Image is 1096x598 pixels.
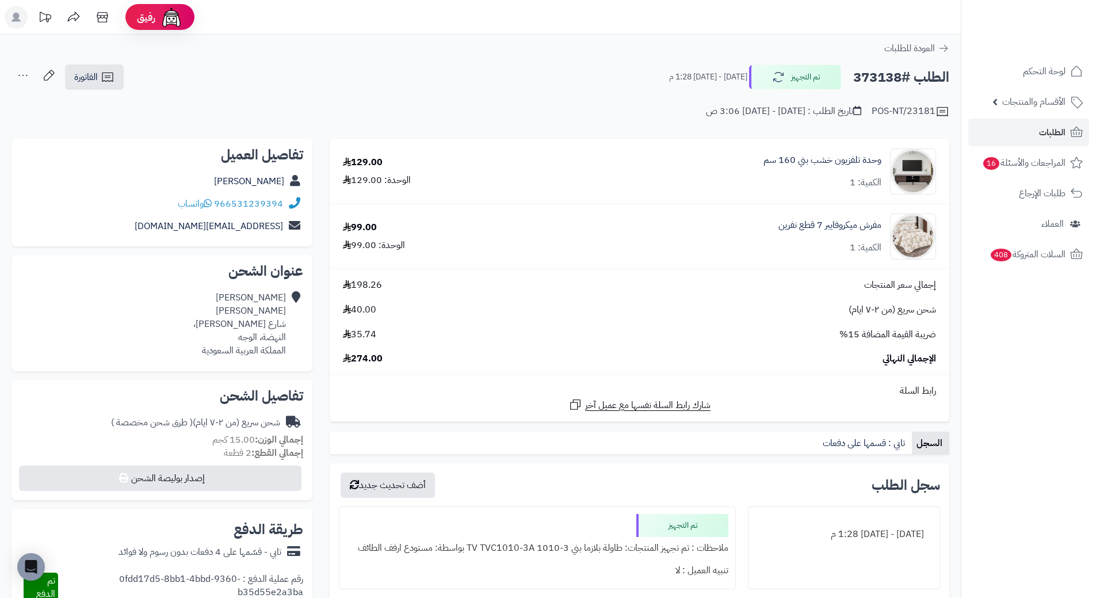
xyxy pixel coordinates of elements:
div: تنبيه العميل : لا [346,559,728,582]
span: الإجمالي النهائي [883,352,936,365]
span: الأقسام والمنتجات [1002,94,1066,110]
a: المراجعات والأسئلة16 [968,149,1089,177]
div: الوحدة: 129.00 [343,174,411,187]
div: Open Intercom Messenger [17,553,45,581]
a: الطلبات [968,119,1089,146]
span: السلات المتروكة [990,246,1066,262]
div: تابي - قسّمها على 4 دفعات بدون رسوم ولا فوائد [119,546,281,559]
span: شحن سريع (من ٢-٧ ايام) [849,303,936,317]
div: تاريخ الطلب : [DATE] - [DATE] 3:06 ص [706,105,861,118]
span: ضريبة القيمة المضافة 15% [839,328,936,341]
h2: تفاصيل الشحن [21,389,303,403]
span: 274.00 [343,352,383,365]
a: العودة للطلبات [884,41,949,55]
a: تابي : قسمها على دفعات [818,432,912,455]
span: 198.26 [343,279,382,292]
a: تحديثات المنصة [30,6,59,32]
h2: عنوان الشحن [21,264,303,278]
button: تم التجهيز [749,65,841,89]
div: الوحدة: 99.00 [343,239,405,252]
small: [DATE] - [DATE] 1:28 م [669,71,747,83]
span: 40.00 [343,303,376,317]
a: 966531239394 [214,197,283,211]
a: السلات المتروكة408 [968,241,1089,268]
div: تم التجهيز [636,514,728,537]
div: [DATE] - [DATE] 1:28 م [755,523,933,546]
span: لوحة التحكم [1023,63,1066,79]
span: الفاتورة [74,70,98,84]
img: ai-face.png [160,6,183,29]
span: 16 [983,157,999,170]
small: 2 قطعة [224,446,303,460]
img: 1750492780-220601011456-90x90.jpg [891,148,935,195]
h2: تفاصيل العميل [21,148,303,162]
small: 15.00 كجم [212,433,303,447]
strong: إجمالي القطع: [251,446,303,460]
span: المراجعات والأسئلة [982,155,1066,171]
div: الكمية: 1 [850,241,881,254]
div: الكمية: 1 [850,176,881,189]
a: العملاء [968,210,1089,238]
span: طلبات الإرجاع [1019,185,1066,201]
span: إجمالي سعر المنتجات [864,279,936,292]
span: رفيق [137,10,155,24]
img: 1752908587-1-90x90.jpg [891,214,935,260]
h3: سجل الطلب [872,478,940,492]
strong: إجمالي الوزن: [255,433,303,447]
button: أضف تحديث جديد [341,473,435,498]
div: 99.00 [343,221,377,234]
div: POS-NT/23181 [872,105,949,119]
a: لوحة التحكم [968,58,1089,85]
a: [PERSON_NAME] [214,174,284,188]
div: [PERSON_NAME] [PERSON_NAME] شارع [PERSON_NAME]، النهضة، الوجه المملكة العربية السعودية [193,291,286,357]
a: طلبات الإرجاع [968,180,1089,207]
span: شارك رابط السلة نفسها مع عميل آخر [585,399,711,412]
span: الطلبات [1039,124,1066,140]
div: شحن سريع (من ٢-٧ ايام) [111,416,280,429]
a: واتساب [178,197,212,211]
a: السجل [912,432,949,455]
span: العودة للطلبات [884,41,935,55]
span: 408 [991,249,1011,261]
h2: طريقة الدفع [234,523,303,536]
span: 35.74 [343,328,376,341]
div: رابط السلة [334,384,945,398]
h2: الطلب #373138 [853,66,949,89]
a: مفرش ميكروفايبر 7 قطع نفرين [778,219,881,232]
a: شارك رابط السلة نفسها مع عميل آخر [568,398,711,412]
span: العملاء [1041,216,1064,232]
a: وحدة تلفزيون خشب بني 160 سم [763,154,881,167]
span: ( طرق شحن مخصصة ) [111,416,193,429]
div: 129.00 [343,156,383,169]
a: [EMAIL_ADDRESS][DOMAIN_NAME] [135,219,283,233]
a: الفاتورة [65,64,124,90]
div: ملاحظات : تم تجهيز المنتجات: طاولة بلازما بني 3-1010 TV TVC1010-3A بواسطة: مستودع ارفف الطائف [346,537,728,559]
button: إصدار بوليصة الشحن [19,466,301,491]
